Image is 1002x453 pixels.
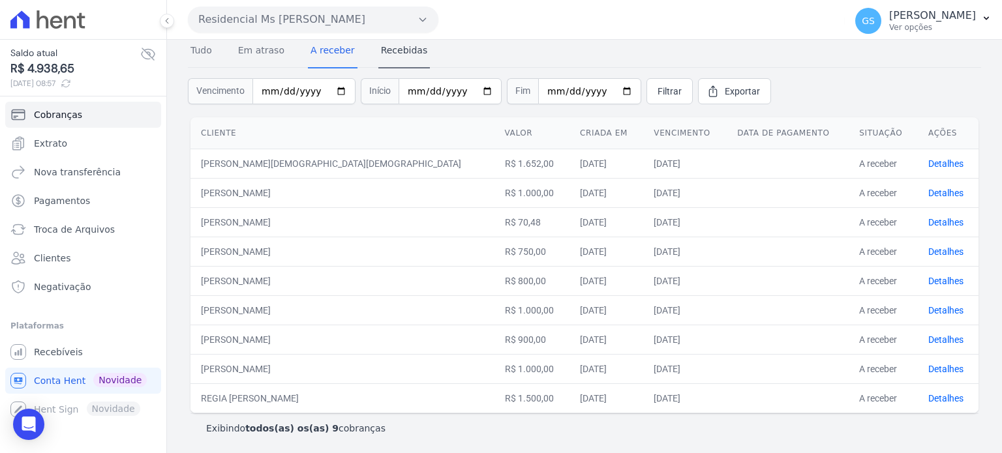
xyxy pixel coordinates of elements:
[190,325,494,354] td: [PERSON_NAME]
[206,422,386,435] p: Exibindo cobranças
[10,46,140,60] span: Saldo atual
[34,166,121,179] span: Nova transferência
[569,207,643,237] td: [DATE]
[849,266,918,295] td: A receber
[190,383,494,413] td: REGIA [PERSON_NAME]
[190,178,494,207] td: [PERSON_NAME]
[245,423,339,433] b: todos(as) os(as) 9
[190,266,494,295] td: [PERSON_NAME]
[494,237,570,266] td: R$ 750,00
[569,325,643,354] td: [DATE]
[698,78,771,104] a: Exportar
[849,237,918,266] td: A receber
[34,345,83,358] span: Recebíveis
[849,117,918,149] th: Situação
[918,117,979,149] th: Ações
[849,354,918,383] td: A receber
[928,393,964,403] a: Detalhes
[5,339,161,365] a: Recebíveis
[643,237,727,266] td: [DATE]
[34,223,115,236] span: Troca de Arquivos
[494,325,570,354] td: R$ 900,00
[849,178,918,207] td: A receber
[190,295,494,325] td: [PERSON_NAME]
[308,35,357,68] a: A receber
[5,188,161,214] a: Pagamentos
[643,117,727,149] th: Vencimento
[569,149,643,178] td: [DATE]
[849,325,918,354] td: A receber
[643,207,727,237] td: [DATE]
[5,274,161,300] a: Negativação
[190,117,494,149] th: Cliente
[725,85,760,98] span: Exportar
[494,117,570,149] th: Valor
[928,217,964,227] a: Detalhes
[494,178,570,207] td: R$ 1.000,00
[190,354,494,383] td: [PERSON_NAME]
[5,368,161,394] a: Conta Hent Novidade
[928,334,964,345] a: Detalhes
[928,364,964,374] a: Detalhes
[494,149,570,178] td: R$ 1.652,00
[507,78,538,104] span: Fim
[928,158,964,169] a: Detalhes
[5,245,161,271] a: Clientes
[5,102,161,128] a: Cobranças
[5,130,161,156] a: Extrato
[10,60,140,78] span: R$ 4.938,65
[727,117,849,149] th: Data de pagamento
[569,117,643,149] th: Criada em
[928,246,964,257] a: Detalhes
[569,295,643,325] td: [DATE]
[849,295,918,325] td: A receber
[494,207,570,237] td: R$ 70,48
[658,85,682,98] span: Filtrar
[845,3,1002,39] button: GS [PERSON_NAME] Ver opções
[569,178,643,207] td: [DATE]
[569,354,643,383] td: [DATE]
[5,216,161,242] a: Troca de Arquivos
[569,266,643,295] td: [DATE]
[889,22,976,33] p: Ver opções
[643,266,727,295] td: [DATE]
[569,237,643,266] td: [DATE]
[849,383,918,413] td: A receber
[928,305,964,315] a: Detalhes
[34,374,85,387] span: Conta Hent
[235,35,287,68] a: Em atraso
[646,78,693,104] a: Filtrar
[34,252,70,265] span: Clientes
[5,159,161,185] a: Nova transferência
[34,137,67,150] span: Extrato
[643,149,727,178] td: [DATE]
[93,373,147,387] span: Novidade
[361,78,399,104] span: Início
[849,207,918,237] td: A receber
[849,149,918,178] td: A receber
[494,295,570,325] td: R$ 1.000,00
[494,383,570,413] td: R$ 1.500,00
[889,9,976,22] p: [PERSON_NAME]
[928,276,964,286] a: Detalhes
[494,354,570,383] td: R$ 1.000,00
[643,178,727,207] td: [DATE]
[862,16,875,25] span: GS
[190,149,494,178] td: [PERSON_NAME][DEMOGRAPHIC_DATA][DEMOGRAPHIC_DATA]
[188,78,252,104] span: Vencimento
[378,35,431,68] a: Recebidas
[188,7,438,33] button: Residencial Ms [PERSON_NAME]
[10,78,140,89] span: [DATE] 08:57
[188,35,215,68] a: Tudo
[643,383,727,413] td: [DATE]
[34,108,82,121] span: Cobranças
[569,383,643,413] td: [DATE]
[190,207,494,237] td: [PERSON_NAME]
[10,102,156,422] nav: Sidebar
[494,266,570,295] td: R$ 800,00
[643,325,727,354] td: [DATE]
[10,318,156,334] div: Plataformas
[928,188,964,198] a: Detalhes
[13,409,44,440] div: Open Intercom Messenger
[34,194,90,207] span: Pagamentos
